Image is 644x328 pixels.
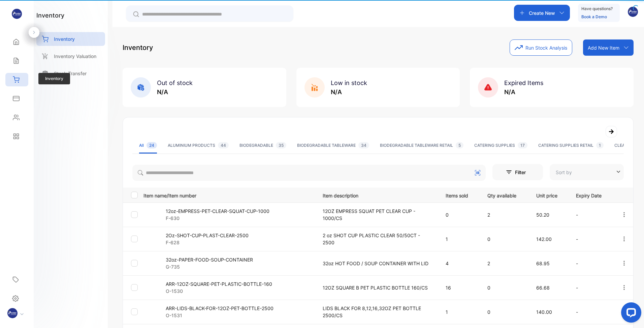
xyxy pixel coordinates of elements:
[358,142,369,148] span: 34
[576,284,607,291] p: -
[166,215,269,222] p: F-630
[504,87,543,97] p: N/A
[323,232,432,246] p: 2 oz SHOT CUP PLASTIC CLEAR 50/50CT - 2500
[474,142,527,148] div: CATERING SUPPLIES
[166,239,249,246] p: F-628
[54,53,96,60] p: Inventory Valuation
[331,87,367,97] p: N/A
[487,260,522,267] p: 2
[143,230,160,247] img: item
[628,7,638,17] img: avatar
[54,35,75,43] p: Inventory
[576,211,607,218] p: -
[218,142,229,148] span: 44
[166,232,249,239] p: 2Oz-SHOT-CUP-PLAST-CLEAR-2500
[166,208,269,215] p: 12oz-EMPRESS-PET-CLEAR-SQUAT-CUP-1000
[518,142,527,148] span: 17
[297,142,369,148] div: BIODEGRADABLE TABLEWARE
[276,142,286,148] span: 35
[581,5,613,12] p: Have questions?
[538,142,604,148] div: CATERING SUPPLIES RETAIL
[536,236,552,242] span: 142.00
[536,212,549,218] span: 50.20
[529,9,555,17] p: Create New
[157,79,193,86] span: Out of stock
[166,305,273,312] p: ARR-LIDS-BLACK-FOR-12OZ-PET-BOTTLE-2500
[38,73,70,84] span: Inventory
[576,236,607,243] p: -
[456,142,463,148] span: 5
[576,308,607,316] p: -
[628,5,638,21] button: avatar
[380,142,463,148] div: BIODEGRADABLE TABLEWARE RETAIL
[446,236,473,243] p: 1
[536,309,552,315] span: 140.00
[36,66,105,80] a: Stock Transfer
[143,206,160,222] img: item
[446,284,473,291] p: 16
[331,79,367,86] span: Low in stock
[7,308,18,318] img: profile
[12,9,22,19] img: logo
[166,280,272,288] p: ARR-12OZ-SQUARE-PET-PLASTIC-BOTTLE-160
[54,70,87,77] p: Stock Transfer
[510,39,572,56] button: Run Stock Analysis
[446,260,473,267] p: 4
[166,288,272,295] p: O-1530
[166,312,273,319] p: O-1531
[143,303,160,320] img: item
[487,308,522,316] p: 0
[487,191,522,199] p: Qty available
[239,142,286,148] div: BIODEGRADABLE
[36,32,105,46] a: Inventory
[36,11,64,20] h1: inventory
[446,211,473,218] p: 0
[588,44,619,51] p: Add New Item
[446,308,473,316] p: 1
[123,43,153,53] p: Inventory
[166,263,253,270] p: G-735
[168,142,229,148] div: ALUMINIUM PRODUCTS
[157,87,193,97] p: N/A
[536,261,550,266] span: 68.95
[143,278,160,295] img: item
[323,305,432,319] p: LIDS BLACK FOR 8,12,16,32OZ PET BOTTLE 2500/CS
[143,254,160,271] img: item
[323,260,432,267] p: 32oz HOT FOOD / SOUP CONTAINER WITH LID
[323,191,432,199] p: Item description
[487,236,522,243] p: 0
[323,284,432,291] p: 12OZ SQUARE B PET PLASTIC BOTTLE 160/CS
[504,79,543,86] span: Expired Items
[143,191,314,199] p: Item name/Item number
[576,191,607,199] p: Expiry Date
[596,142,604,148] span: 1
[616,300,644,328] iframe: LiveChat chat widget
[487,211,522,218] p: 2
[514,5,570,21] button: Create New
[446,191,473,199] p: Items sold
[576,260,607,267] p: -
[536,191,562,199] p: Unit price
[550,164,624,180] button: Sort by
[147,142,157,148] span: 24
[139,142,157,148] div: All
[556,169,572,176] p: Sort by
[536,285,550,291] span: 66.68
[581,14,607,19] a: Book a Demo
[487,284,522,291] p: 0
[166,256,253,263] p: 32oz-PAPER-FOOD-SOUP-CONTAINER
[323,208,432,222] p: 12OZ EMPRESS SQUAT PET CLEAR CUP - 1000/CS
[36,49,105,63] a: Inventory Valuation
